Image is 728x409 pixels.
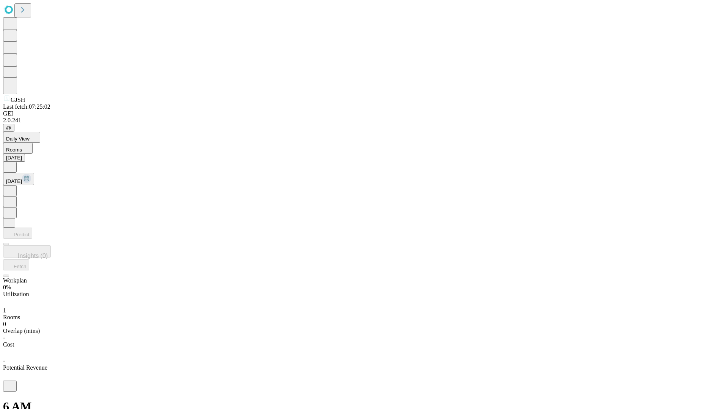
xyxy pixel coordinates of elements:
span: - [3,334,5,341]
span: 0 [3,321,6,327]
button: [DATE] [3,154,25,162]
span: Daily View [6,136,30,142]
span: Workplan [3,277,27,284]
button: Predict [3,228,32,239]
span: [DATE] [6,178,22,184]
span: Potential Revenue [3,364,47,371]
span: Cost [3,341,14,348]
span: - [3,357,5,364]
span: Insights (0) [18,253,48,259]
button: Insights (0) [3,245,51,258]
button: Rooms [3,143,33,154]
button: [DATE] [3,173,34,185]
span: Last fetch: 07:25:02 [3,103,50,110]
span: Utilization [3,291,29,297]
button: @ [3,124,14,132]
button: Fetch [3,259,29,270]
div: 2.0.241 [3,117,725,124]
span: Rooms [3,314,20,320]
button: Daily View [3,132,40,143]
span: @ [6,125,11,131]
span: GJSH [11,97,25,103]
span: Overlap (mins) [3,328,40,334]
div: GEI [3,110,725,117]
span: 1 [3,307,6,314]
span: 0% [3,284,11,290]
span: Rooms [6,147,22,153]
